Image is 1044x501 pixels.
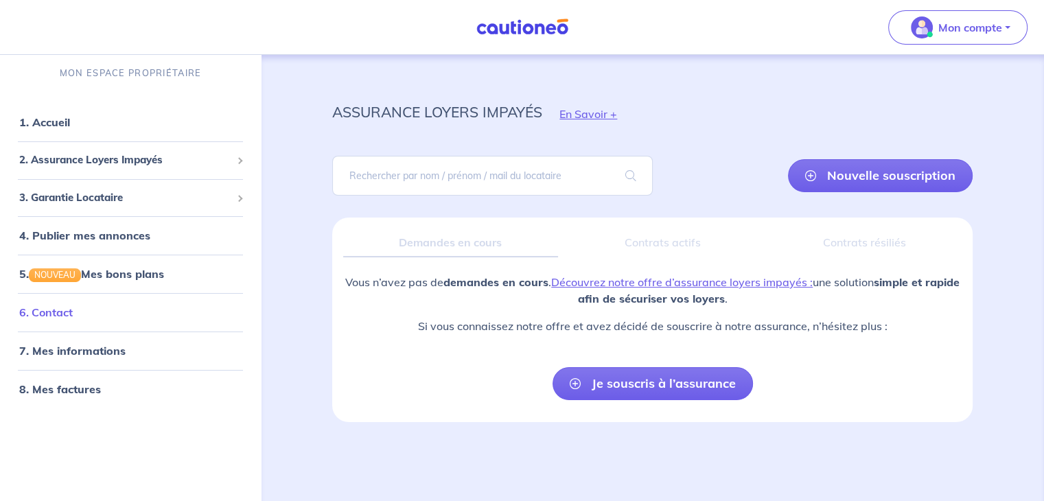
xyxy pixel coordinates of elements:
div: 4. Publier mes annonces [5,222,255,249]
a: 7. Mes informations [19,344,126,358]
img: illu_account_valid_menu.svg [911,16,933,38]
a: 1. Accueil [19,115,70,129]
p: Si vous connaissez notre offre et avez décidé de souscrire à notre assurance, n’hésitez plus : [343,318,962,334]
a: Découvrez notre offre d’assurance loyers impayés : [551,275,813,289]
a: Nouvelle souscription [788,159,973,192]
p: assurance loyers impayés [332,100,542,124]
a: 5.NOUVEAUMes bons plans [19,267,164,281]
div: 1. Accueil [5,108,255,136]
button: En Savoir + [542,94,634,134]
a: 4. Publier mes annonces [19,229,150,242]
img: Cautioneo [471,19,574,36]
div: 6. Contact [5,299,255,326]
p: Mon compte [938,19,1002,36]
div: 3. Garantie Locataire [5,185,255,211]
p: Vous n’avez pas de . une solution . [343,274,962,307]
div: 7. Mes informations [5,337,255,364]
a: Je souscris à l’assurance [553,367,753,400]
span: search [609,156,653,195]
strong: demandes en cours [443,275,548,289]
a: 8. Mes factures [19,382,101,396]
button: illu_account_valid_menu.svgMon compte [888,10,1028,45]
span: 3. Garantie Locataire [19,190,231,206]
div: 8. Mes factures [5,375,255,403]
input: Rechercher par nom / prénom / mail du locataire [332,156,652,196]
p: MON ESPACE PROPRIÉTAIRE [60,67,201,80]
div: 5.NOUVEAUMes bons plans [5,260,255,288]
div: 2. Assurance Loyers Impayés [5,147,255,174]
span: 2. Assurance Loyers Impayés [19,152,231,168]
a: 6. Contact [19,305,73,319]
